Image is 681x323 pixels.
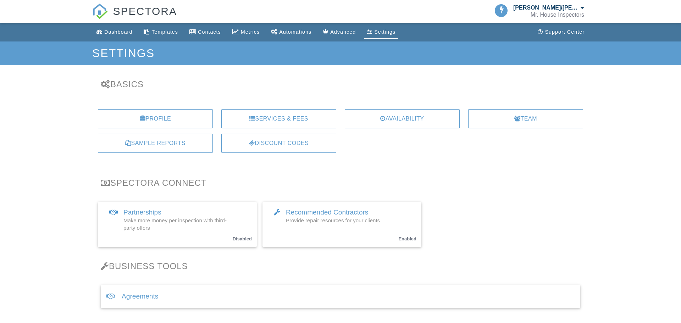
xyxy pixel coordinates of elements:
a: Contacts [187,26,224,39]
a: Automations (Basic) [268,26,314,39]
span: Recommended Contractors [286,208,368,216]
div: Dashboard [104,29,132,35]
span: SPECTORA [113,4,177,18]
div: Mr. House Inspectors [531,11,584,18]
div: Support Center [545,29,585,35]
div: Settings [374,29,395,35]
a: Partnerships Make more money per inspection with third-party offers Disabled [98,202,257,247]
div: Contacts [198,29,221,35]
a: Advanced [320,26,359,39]
a: Profile [98,109,213,128]
h1: Settings [92,47,589,60]
div: Metrics [241,29,260,35]
span: Partnerships [123,208,161,216]
a: Dashboard [94,26,135,39]
div: Automations [279,29,311,35]
a: Team [468,109,583,128]
div: Templates [151,29,178,35]
div: Agreements [101,285,580,308]
img: The Best Home Inspection Software - Spectora [92,4,108,19]
div: [PERSON_NAME]/[PERSON_NAME] [513,4,579,11]
a: SPECTORA [92,11,177,24]
span: Provide repair resources for your clients [286,217,380,223]
h3: Business Tools [101,261,580,271]
small: Enabled [398,236,416,241]
a: Services & Fees [221,109,336,128]
a: Discount Codes [221,134,336,153]
h3: Spectora Connect [101,178,580,188]
span: Make more money per inspection with third-party offers [123,217,227,231]
a: Availability [345,109,460,128]
a: Metrics [229,26,262,39]
a: Settings [364,26,398,39]
small: Disabled [233,236,252,241]
a: Templates [141,26,181,39]
h3: Basics [101,79,580,89]
a: Support Center [535,26,587,39]
div: Advanced [330,29,356,35]
a: Recommended Contractors Provide repair resources for your clients Enabled [262,202,421,247]
a: Sample Reports [98,134,213,153]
